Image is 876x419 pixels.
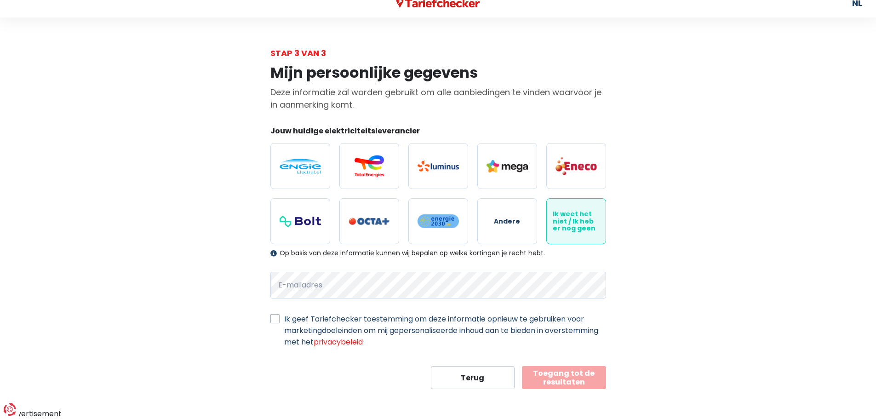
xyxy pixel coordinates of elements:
img: Engie / Electrabel [280,159,321,174]
span: Andere [494,218,520,225]
div: Stap 3 van 3 [270,47,606,59]
img: Bolt [280,216,321,227]
div: Op basis van deze informatie kunnen wij bepalen op welke kortingen je recht hebt. [270,249,606,257]
img: Mega [487,160,528,172]
img: Luminus [418,161,459,172]
a: privacybeleid [314,337,363,347]
p: Deze informatie zal worden gebruikt om alle aanbiedingen te vinden waarvoor je in aanmerking komt. [270,86,606,111]
legend: Jouw huidige elektriciteitsleverancier [270,126,606,140]
img: Octa+ [349,218,390,225]
button: Terug [431,366,515,389]
h1: Mijn persoonlijke gegevens [270,64,606,81]
button: Toegang tot de resultaten [522,366,606,389]
label: Ik geef Tariefchecker toestemming om deze informatie opnieuw te gebruiken voor marketingdoeleinde... [284,313,606,348]
img: Total Energies / Lampiris [349,155,390,177]
img: Energie2030 [418,214,459,229]
img: Eneco [555,156,597,176]
span: Ik weet het niet / Ik heb er nog geen [553,211,600,232]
